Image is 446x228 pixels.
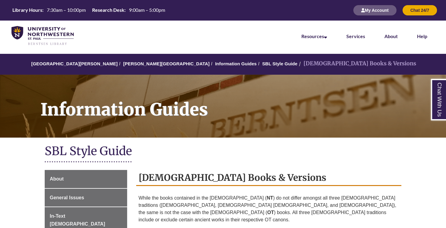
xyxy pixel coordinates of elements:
[353,8,396,13] a: My Account
[262,61,297,66] a: SBL Style Guide
[10,7,168,14] a: Hours Today
[47,7,86,13] span: 7:30am – 10:00pm
[139,192,399,226] p: While the books contained in the [DEMOGRAPHIC_DATA] ( ) do not differ amongst all three [DEMOGRAP...
[10,7,168,13] table: Hours Today
[267,210,274,215] strong: OT
[301,33,327,39] a: Resources
[129,7,165,13] span: 9:00am – 5:00pm
[403,8,437,13] a: Chat 24/7
[123,61,210,66] a: [PERSON_NAME][GEOGRAPHIC_DATA]
[34,75,446,130] h1: Information Guides
[10,7,44,13] th: Library Hours:
[417,33,427,39] a: Help
[90,7,127,13] th: Research Desk:
[136,170,402,186] h2: [DEMOGRAPHIC_DATA] Books & Versions
[31,61,117,66] a: [GEOGRAPHIC_DATA][PERSON_NAME]
[403,5,437,15] button: Chat 24/7
[297,59,416,68] li: [DEMOGRAPHIC_DATA] Books & Versions
[45,189,127,207] a: General Issues
[50,195,84,200] span: General Issues
[45,144,402,160] h1: SBL Style Guide
[50,176,64,181] span: About
[215,61,257,66] a: Information Guides
[353,5,396,15] button: My Account
[267,195,273,200] strong: NT
[346,33,365,39] a: Services
[45,170,127,188] a: About
[11,26,74,46] img: UNWSP Library Logo
[384,33,398,39] a: About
